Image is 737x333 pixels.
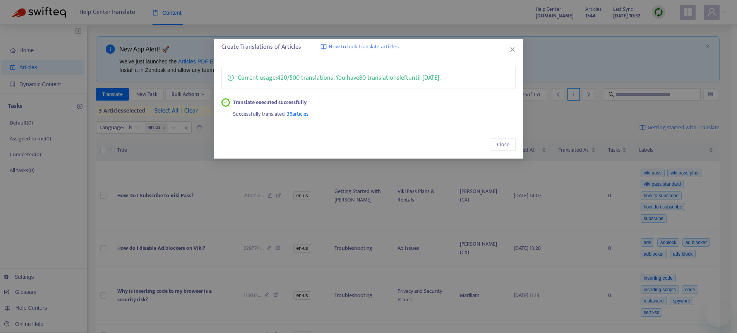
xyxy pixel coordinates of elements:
iframe: Button to launch messaging window, conversation in progress [706,302,731,327]
button: Close [491,138,516,151]
button: Close [508,45,517,54]
span: close [509,46,516,53]
span: check [224,100,228,104]
p: Current usage: 420 / 500 translations . You have 80 translations left until [DATE] . [238,73,440,83]
span: info-circle [228,73,234,81]
span: How to bulk translate articles [329,43,399,51]
div: Create Translations of Articles [221,43,516,52]
div: Successfully translated [233,107,516,118]
span: 36 articles [287,109,309,118]
strong: Translate executed successfully [233,98,307,107]
span: Close [497,140,509,149]
img: image-link [321,44,327,50]
a: How to bulk translate articles [321,43,399,51]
